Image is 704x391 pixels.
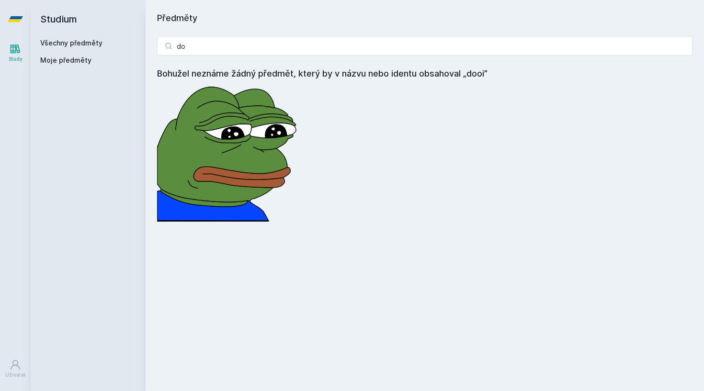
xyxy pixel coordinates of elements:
a: Study [2,38,29,67]
h4: Bohužel neznáme žádný předmět, který by v názvu nebo identu obsahoval „dooi” [157,67,693,80]
img: error_picture.png [157,80,301,222]
a: Všechny předměty [40,39,102,47]
span: Moje předměty [40,56,91,65]
div: Study [9,56,23,63]
h1: Předměty [157,11,693,25]
a: Uživatel [2,354,29,383]
div: Uživatel [5,371,25,379]
input: Název nebo ident předmětu… [157,36,693,56]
